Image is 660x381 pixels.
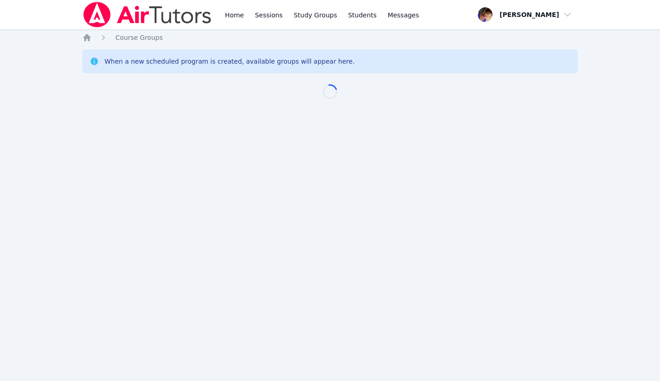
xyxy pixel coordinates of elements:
a: Course Groups [115,33,162,42]
div: When a new scheduled program is created, available groups will appear here. [104,57,355,66]
span: Messages [388,11,419,20]
span: Course Groups [115,34,162,41]
img: Air Tutors [82,2,212,27]
nav: Breadcrumb [82,33,578,42]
